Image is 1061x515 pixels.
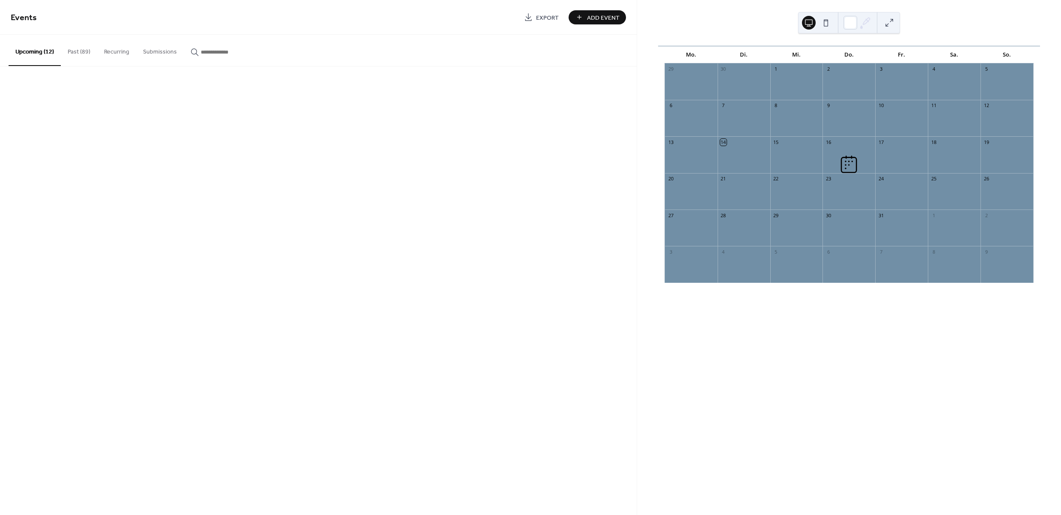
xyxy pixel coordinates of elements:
div: 10 [878,102,884,109]
div: Fr. [875,46,928,63]
div: 28 [720,212,727,219]
div: Do. [823,46,875,63]
a: Export [518,10,565,24]
div: 25 [930,176,937,182]
span: Events [11,9,37,26]
div: Mi. [770,46,823,63]
div: 18 [930,139,937,145]
div: 16 [825,139,832,145]
span: Add Event [587,13,620,22]
div: Sa. [928,46,981,63]
button: Past (89) [61,35,97,65]
div: 7 [720,102,727,109]
div: 8 [930,249,937,255]
div: So. [981,46,1033,63]
button: Upcoming (12) [9,35,61,66]
div: Mo. [665,46,718,63]
div: 4 [720,249,727,255]
div: 27 [668,212,674,219]
div: 20 [668,176,674,182]
div: Di. [718,46,770,63]
div: 11 [930,102,937,109]
div: 5 [773,249,779,255]
div: 3 [878,66,884,72]
div: 13 [668,139,674,145]
div: 9 [983,249,989,255]
div: 6 [668,102,674,109]
div: 2 [825,66,832,72]
div: 26 [983,176,989,182]
div: 29 [668,66,674,72]
div: 21 [720,176,727,182]
div: 8 [773,102,779,109]
button: Add Event [569,10,626,24]
div: 1 [773,66,779,72]
div: 31 [878,212,884,219]
div: 6 [825,249,832,255]
div: 22 [773,176,779,182]
div: 9 [825,102,832,109]
div: 29 [773,212,779,219]
div: 24 [878,176,884,182]
div: 4 [930,66,937,72]
div: 14 [720,139,727,145]
button: Submissions [136,35,184,65]
div: 23 [825,176,832,182]
button: Recurring [97,35,136,65]
div: 7 [878,249,884,255]
div: 3 [668,249,674,255]
div: 15 [773,139,779,145]
div: 12 [983,102,989,109]
div: 2 [983,212,989,219]
div: 30 [720,66,727,72]
span: Export [536,13,559,22]
div: 19 [983,139,989,145]
div: 17 [878,139,884,145]
div: 5 [983,66,989,72]
div: 1 [930,212,937,219]
div: 30 [825,212,832,219]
